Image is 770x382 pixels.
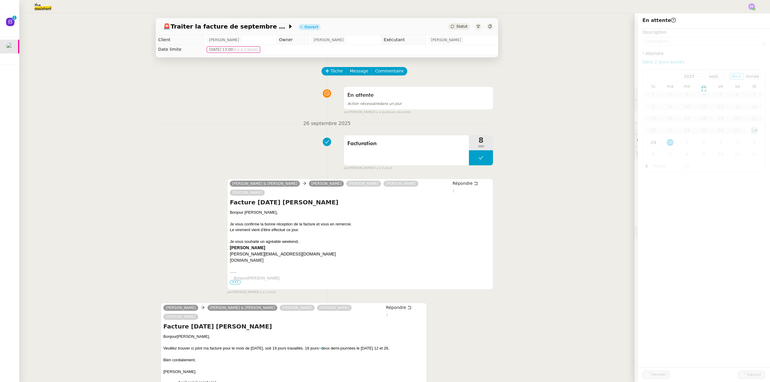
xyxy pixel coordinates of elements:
[230,280,241,284] span: •••
[343,110,411,115] small: [PERSON_NAME]
[230,269,491,275] div: -----
[635,135,770,146] div: 💬Commentaires
[637,138,676,143] span: 💬
[163,314,198,319] a: [PERSON_NAME]
[156,45,204,54] td: Date limite
[452,180,473,186] span: Répondre
[234,287,491,293] div: Veuillez trouver ci joint ma facture pour le mois de [DATE], soit 19 jours travaillés. 18 jours d...
[230,245,336,251] td: [PERSON_NAME]
[304,25,318,29] div: Ouvert
[227,290,276,295] small: [PERSON_NAME]
[637,231,656,236] span: 🧴
[234,275,491,281] div: Bonjour ,
[163,23,171,30] span: 🚨
[309,181,344,186] a: [PERSON_NAME]
[635,100,770,112] div: 🔐Données client
[163,345,424,351] div: Veuillez trouver ci joint ma facture pour le mois de [DATE], soit 19 jours travaillés. 18 jours d...
[12,16,17,20] nz-badge-sup: 1
[635,88,770,99] div: ⚙️Procédures
[346,181,381,186] a: [PERSON_NAME]
[163,322,424,331] h4: Facture [DATE] [PERSON_NAME]
[469,137,493,144] span: 8
[350,68,368,75] span: Message
[374,110,411,115] span: il y a quelques secondes
[298,120,356,128] span: 26 septembre 2025
[163,357,424,363] div: Bien cordialement,
[748,3,755,10] img: svg
[280,305,315,310] a: [PERSON_NAME]
[347,102,379,106] span: Action nécessaire
[230,221,491,227] div: Je vous confirme la bonne réception de la facture et vous en remercie.
[469,144,493,149] span: min
[381,35,426,45] td: Exécutant
[637,150,714,155] span: 🕵️
[314,37,344,43] span: [PERSON_NAME]
[637,126,679,131] span: ⏲️
[319,346,321,350] a: +
[637,102,676,109] span: 🔐
[322,67,346,75] button: Tâche
[230,252,336,256] a: [PERSON_NAME][EMAIL_ADDRESS][DOMAIN_NAME]
[163,334,424,340] div: Bonjour ,
[384,304,414,311] button: Répondre
[738,371,765,379] button: Sauver
[209,47,258,53] span: [DATE] 13:00
[343,110,349,115] span: par
[6,42,14,51] img: users%2FfjlNmCTkLiVoA3HQjY3GA5JXGxb2%2Favatar%2Fstarofservice_97480retdsc0392.png
[431,37,461,43] span: [PERSON_NAME]
[230,209,491,215] div: Bonjour [PERSON_NAME],
[230,190,265,195] a: [PERSON_NAME]
[13,16,16,21] p: 1
[343,166,392,171] small: [PERSON_NAME]
[386,304,406,310] span: Répondre
[230,181,300,186] a: [PERSON_NAME] & [PERSON_NAME]
[317,305,352,310] a: [PERSON_NAME]
[347,102,402,106] span: dans un jour
[230,227,491,233] div: Le virement vient d'être effectué ce jour.
[227,290,232,295] span: par
[230,198,491,206] h4: Facture [DATE] [PERSON_NAME]
[374,166,392,171] span: il y a 2 jours
[343,166,349,171] span: par
[230,239,491,245] div: Je vous souhaite un agréable weekend,
[209,37,239,43] span: [PERSON_NAME]
[163,369,424,375] div: [PERSON_NAME]
[635,228,770,239] div: 🧴Autres
[177,334,209,339] span: [PERSON_NAME]
[375,68,404,75] span: Commentaire
[163,23,288,29] span: Traiter la facture de septembre 2025
[331,68,343,75] span: Tâche
[257,290,276,295] span: il y a 2 jours
[635,147,770,159] div: 🕵️Autres demandes en cours 19
[383,181,418,186] a: [PERSON_NAME]
[230,258,263,263] a: [DOMAIN_NAME]
[450,180,480,187] button: Répondre
[163,305,198,310] a: [PERSON_NAME]
[247,276,279,280] span: [PERSON_NAME]
[208,305,277,310] a: [PERSON_NAME] & [PERSON_NAME]
[642,17,676,23] span: En attente
[390,288,392,292] a: +
[347,93,374,98] span: En attente
[456,24,467,29] span: Statut
[233,47,258,52] span: (il y a 2 jours)
[635,123,770,134] div: ⏲️Tâches 8:16
[371,67,407,75] button: Commentaire
[642,371,670,379] button: Fermer
[156,35,204,45] td: Client
[347,139,465,148] span: Facturation
[346,67,372,75] button: Message
[276,35,309,45] td: Owner
[637,90,668,97] span: ⚙️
